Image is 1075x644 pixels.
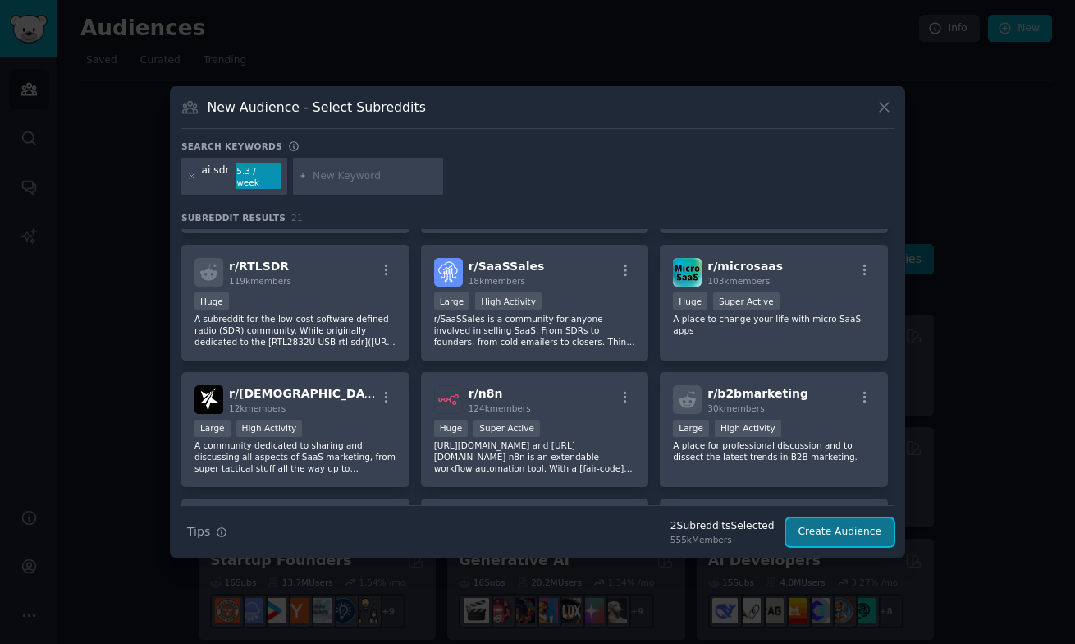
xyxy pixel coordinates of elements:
[313,169,437,184] input: New Keyword
[194,420,231,437] div: Large
[194,292,229,310] div: Huge
[291,213,303,223] span: 21
[434,258,463,287] img: SaaSSales
[181,140,282,152] h3: Search keywords
[469,387,503,400] span: r/ n8n
[707,387,808,400] span: r/ b2bmarketing
[670,534,775,545] div: 555k Members
[673,420,709,437] div: Large
[469,260,545,273] span: r/ SaaSSales
[473,420,540,437] div: Super Active
[229,260,289,273] span: r/ RTLSDR
[434,420,469,437] div: Huge
[469,403,531,413] span: 124k members
[673,439,875,462] p: A place for professional discussion and to dissect the latest trends in B2B marketing.
[707,403,764,413] span: 30k members
[194,439,396,474] p: A community dedicated to sharing and discussing all aspects of SaaS marketing, from super tactica...
[194,385,223,414] img: SaaSMarketing
[181,517,233,546] button: Tips
[229,387,385,400] span: r/ [DEMOGRAPHIC_DATA]
[434,439,636,474] p: [URL][DOMAIN_NAME] and [URL][DOMAIN_NAME] n8n is an extendable workflow automation tool. With a [...
[707,276,770,286] span: 103k members
[187,523,210,540] span: Tips
[181,212,286,223] span: Subreddit Results
[229,276,291,286] span: 119k members
[715,420,781,437] div: High Activity
[707,260,783,273] span: r/ microsaas
[202,163,230,190] div: ai sdr
[236,420,303,437] div: High Activity
[434,313,636,347] p: r/SaaSSales is a community for anyone involved in selling SaaS. From SDRs to founders, from cold ...
[475,292,542,310] div: High Activity
[670,519,775,534] div: 2 Subreddit s Selected
[469,276,525,286] span: 18k members
[673,258,702,287] img: microsaas
[434,385,463,414] img: n8n
[194,313,396,347] p: A subreddit for the low-cost software defined radio (SDR) community. While originally dedicated t...
[229,403,286,413] span: 12k members
[673,292,707,310] div: Huge
[208,99,426,116] h3: New Audience - Select Subreddits
[786,518,894,546] button: Create Audience
[236,163,281,190] div: 5.3 / week
[713,292,780,310] div: Super Active
[434,292,470,310] div: Large
[673,313,875,336] p: A place to change your life with micro SaaS apps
